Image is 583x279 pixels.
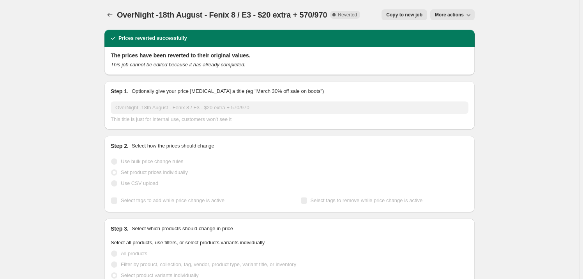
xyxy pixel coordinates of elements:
[121,169,188,175] span: Set product prices individually
[311,197,423,203] span: Select tags to remove while price change is active
[111,225,129,233] h2: Step 3.
[111,52,468,59] h2: The prices have been reverted to their original values.
[104,9,115,20] button: Price change jobs
[338,12,357,18] span: Reverted
[111,87,129,95] h2: Step 1.
[121,197,224,203] span: Select tags to add while price change is active
[435,12,464,18] span: More actions
[121,272,198,278] span: Select product variants individually
[111,240,265,245] span: Select all products, use filters, or select products variants individually
[382,9,427,20] button: Copy to new job
[430,9,475,20] button: More actions
[132,225,233,233] p: Select which products should change in price
[111,62,246,68] i: This job cannot be edited because it has already completed.
[121,158,183,164] span: Use bulk price change rules
[132,142,214,150] p: Select how the prices should change
[118,34,187,42] h2: Prices reverted successfully
[111,142,129,150] h2: Step 2.
[386,12,422,18] span: Copy to new job
[132,87,324,95] p: Optionally give your price [MEDICAL_DATA] a title (eg "March 30% off sale on boots")
[117,11,327,19] span: OverNight -18th August - Fenix 8 / E3 - $20 extra + 570/970
[111,116,231,122] span: This title is just for internal use, customers won't see it
[121,180,158,186] span: Use CSV upload
[121,261,296,267] span: Filter by product, collection, tag, vendor, product type, variant title, or inventory
[111,101,468,114] input: 30% off holiday sale
[121,251,147,256] span: All products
